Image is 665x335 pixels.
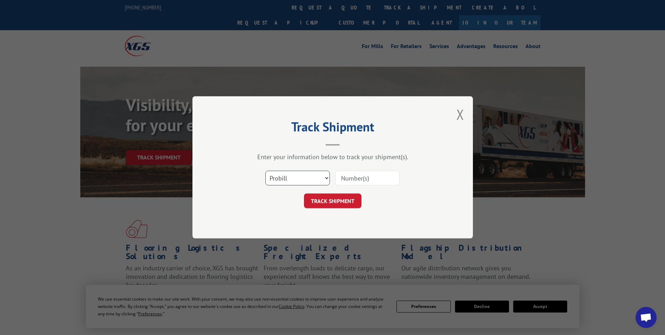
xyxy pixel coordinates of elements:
button: Close modal [456,105,464,124]
div: Enter your information below to track your shipment(s). [228,153,438,161]
input: Number(s) [335,171,400,186]
button: TRACK SHIPMENT [304,194,361,209]
div: Open chat [636,307,657,328]
h2: Track Shipment [228,122,438,135]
